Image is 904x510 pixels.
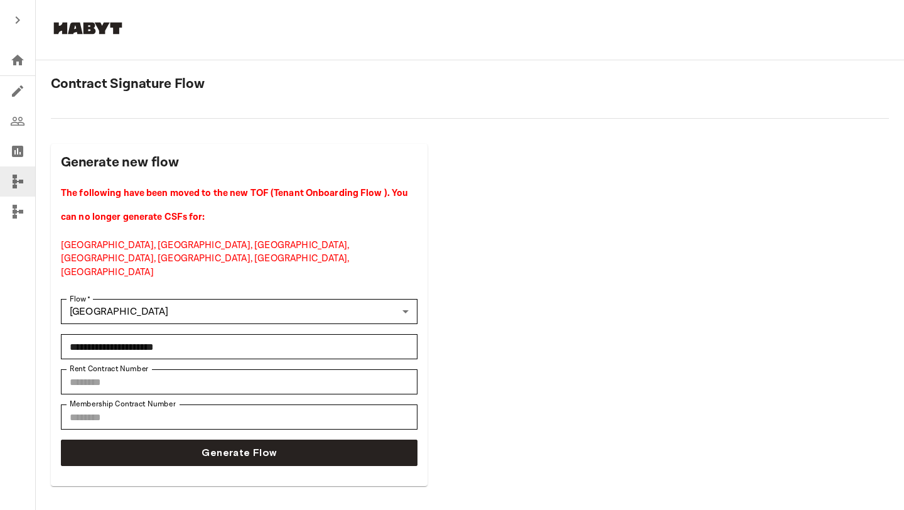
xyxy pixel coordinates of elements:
[51,75,889,93] h2: Contract Signature Flow
[202,445,276,460] span: Generate Flow
[61,182,417,229] h4: The following have been moved to the new TOF (Tenant Onboarding Flow ). You can no longer generat...
[70,399,176,410] label: Membership Contract Number
[70,293,91,305] label: Flow
[61,239,417,279] p: [GEOGRAPHIC_DATA], [GEOGRAPHIC_DATA], [GEOGRAPHIC_DATA], [GEOGRAPHIC_DATA], [GEOGRAPHIC_DATA], [G...
[70,364,148,374] label: Rent Contract Number
[50,22,126,35] img: Habyt
[61,154,417,171] h2: Generate new flow
[61,299,417,324] div: [GEOGRAPHIC_DATA]
[61,440,417,466] button: Generate Flow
